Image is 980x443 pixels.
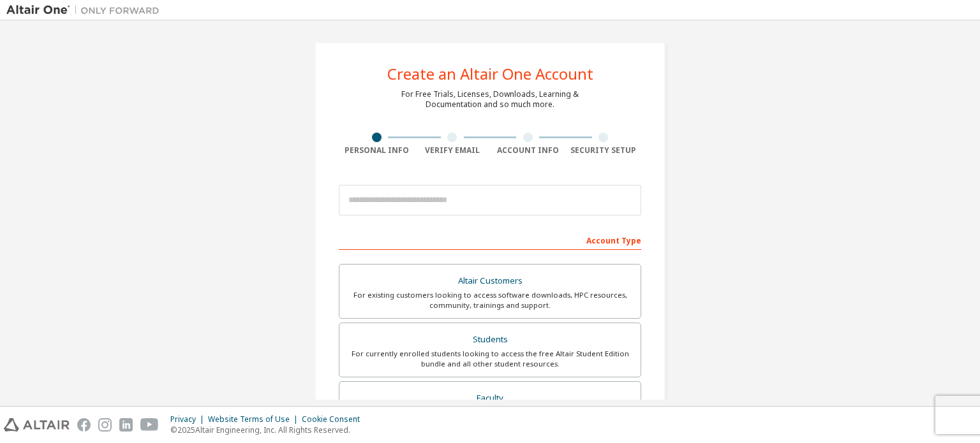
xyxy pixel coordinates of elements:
[170,414,208,425] div: Privacy
[490,145,566,156] div: Account Info
[415,145,491,156] div: Verify Email
[6,4,166,17] img: Altair One
[347,331,633,349] div: Students
[140,418,159,432] img: youtube.svg
[387,66,593,82] div: Create an Altair One Account
[347,290,633,310] div: For existing customers looking to access software downloads, HPC resources, community, trainings ...
[119,418,133,432] img: linkedin.svg
[170,425,367,435] p: © 2025 Altair Engineering, Inc. All Rights Reserved.
[77,418,91,432] img: facebook.svg
[347,272,633,290] div: Altair Customers
[566,145,642,156] div: Security Setup
[208,414,302,425] div: Website Terms of Use
[401,89,579,110] div: For Free Trials, Licenses, Downloads, Learning & Documentation and so much more.
[347,349,633,369] div: For currently enrolled students looking to access the free Altair Student Edition bundle and all ...
[339,145,415,156] div: Personal Info
[347,389,633,407] div: Faculty
[98,418,112,432] img: instagram.svg
[4,418,70,432] img: altair_logo.svg
[302,414,367,425] div: Cookie Consent
[339,229,641,250] div: Account Type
